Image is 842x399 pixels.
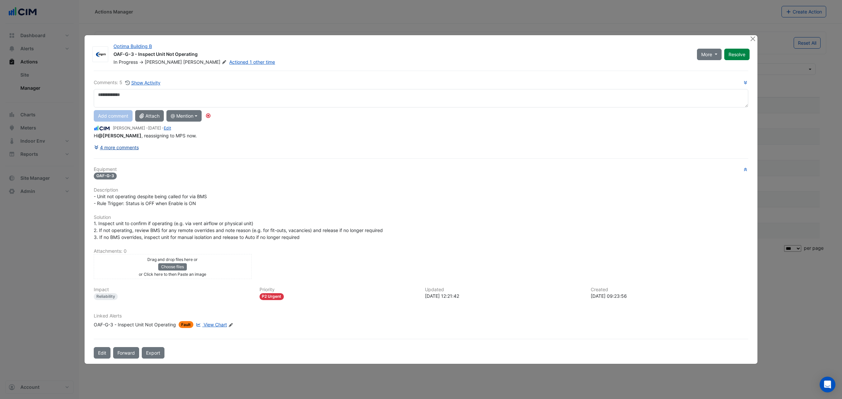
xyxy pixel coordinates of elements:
[820,377,835,392] div: Open Intercom Messenger
[94,79,161,86] div: Comments: 5
[425,287,583,293] h6: Updated
[94,125,110,132] img: CIM
[113,347,139,359] button: Forward
[195,321,227,328] a: View Chart
[94,142,139,153] button: 4 more comments
[697,49,722,60] button: More
[98,133,141,138] span: karl.senden@wabmscontrols.com [WABMS]
[94,313,748,319] h6: Linked Alerts
[591,293,749,299] div: [DATE] 09:23:56
[113,125,171,131] small: [PERSON_NAME] - -
[166,110,202,122] button: @ Mention
[94,167,748,172] h6: Equipment
[260,293,284,300] div: P2 Urgent
[113,51,689,59] div: OAF-G-3 - Inspect Unit Not Operating
[93,51,108,58] img: MPM
[148,126,161,130] span: 2024-10-24 06:20:54
[135,110,164,122] button: Attach
[425,293,583,299] div: [DATE] 12:21:42
[749,35,756,42] button: Close
[94,194,207,206] span: - Unit not operating despite being called for via BMS - Rule Trigger: Status is OFF when Enable i...
[113,59,138,65] span: In Progress
[229,59,275,65] a: Actioned 1 other time
[701,51,712,58] span: More
[125,79,161,86] button: Show Activity
[204,322,227,327] span: View Chart
[139,59,143,65] span: ->
[179,321,193,328] span: Fault
[142,347,164,359] a: Export
[94,293,118,300] div: Reliability
[158,263,187,270] button: Choose files
[94,248,748,254] h6: Attachments: 0
[205,113,211,119] div: Tooltip anchor
[183,59,228,65] span: [PERSON_NAME]
[591,287,749,293] h6: Created
[94,287,252,293] h6: Impact
[147,257,198,262] small: Drag and drop files here or
[228,322,233,327] fa-icon: Edit Linked Alerts
[260,287,417,293] h6: Priority
[94,187,748,193] h6: Description
[94,173,117,179] span: OAF-G-3
[139,272,206,277] small: or Click here to then Paste an image
[94,347,111,359] button: Edit
[145,59,182,65] span: [PERSON_NAME]
[113,43,152,49] a: Optima Building B
[94,215,748,220] h6: Solution
[724,49,750,60] button: Resolve
[94,133,197,138] span: Hi , reassigning to MPS now.
[94,221,383,240] span: 1. Inspect unit to confirm if operating (e.g. via vent airflow or physical unit) 2. If not operat...
[94,321,176,328] div: OAF-G-3 - Inspect Unit Not Operating
[164,126,171,130] a: Edit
